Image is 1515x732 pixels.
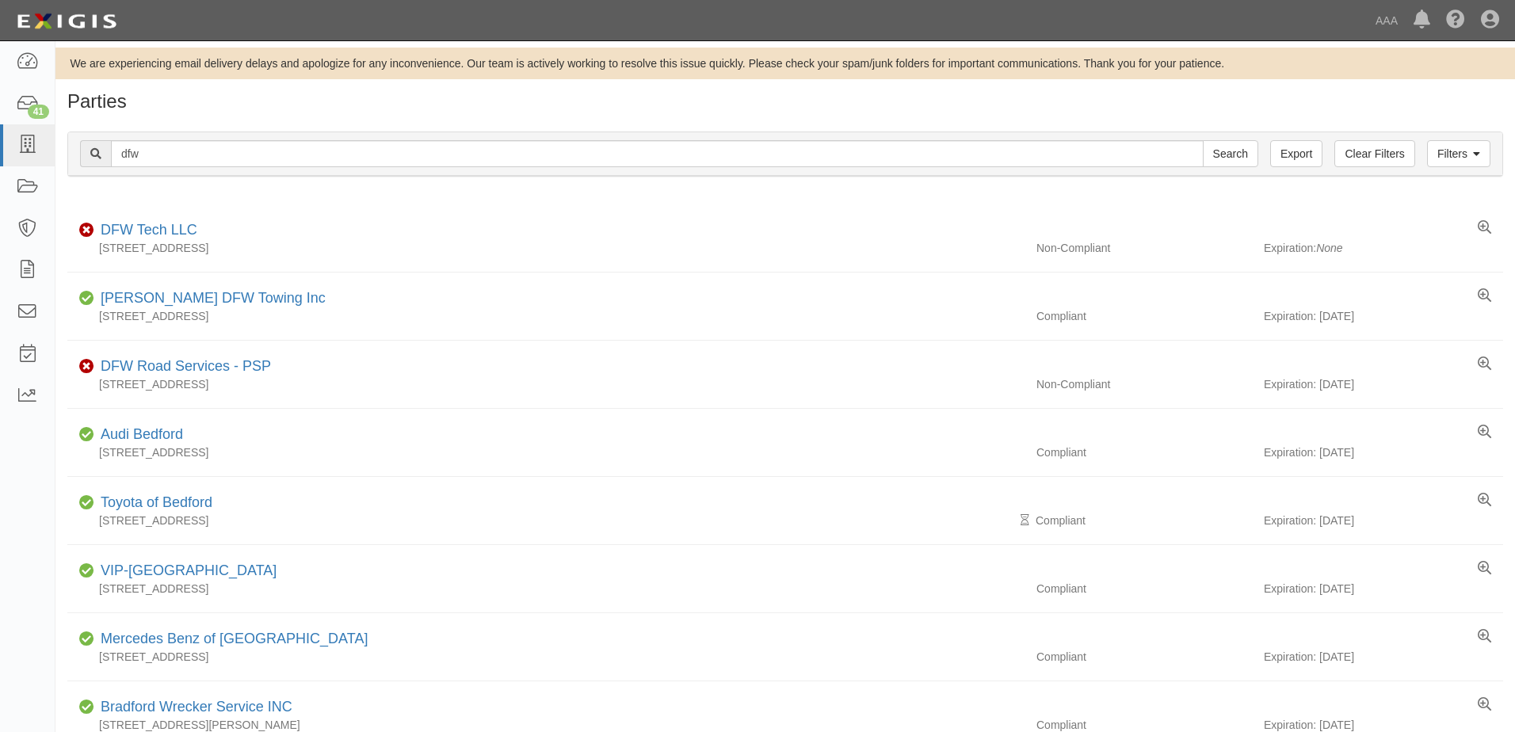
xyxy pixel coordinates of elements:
[1316,242,1342,254] i: None
[1264,649,1503,665] div: Expiration: [DATE]
[1478,629,1491,645] a: View results summary
[94,697,292,718] div: Bradford Wrecker Service INC
[1264,376,1503,392] div: Expiration: [DATE]
[1478,561,1491,577] a: View results summary
[1264,240,1503,256] div: Expiration:
[101,222,197,238] a: DFW Tech LLC
[1446,11,1465,30] i: Help Center - Complianz
[1025,240,1264,256] div: Non-Compliant
[1478,697,1491,713] a: View results summary
[1478,493,1491,509] a: View results summary
[79,498,94,509] i: Compliant
[67,444,1025,460] div: [STREET_ADDRESS]
[67,91,1503,112] h1: Parties
[101,358,271,374] a: DFW Road Services - PSP
[79,566,94,577] i: Compliant
[1025,308,1264,324] div: Compliant
[101,631,368,646] a: Mercedes Benz of [GEOGRAPHIC_DATA]
[1025,444,1264,460] div: Compliant
[1334,140,1414,167] a: Clear Filters
[101,699,292,715] a: Bradford Wrecker Service INC
[67,308,1025,324] div: [STREET_ADDRESS]
[101,494,212,510] a: Toyota of Bedford
[1264,444,1503,460] div: Expiration: [DATE]
[1478,288,1491,304] a: View results summary
[1427,140,1490,167] a: Filters
[79,361,94,372] i: Non-Compliant
[94,561,277,581] div: VIP-Bedford
[1264,581,1503,597] div: Expiration: [DATE]
[1203,140,1258,167] input: Search
[1368,5,1406,36] a: AAA
[67,376,1025,392] div: [STREET_ADDRESS]
[79,225,94,236] i: Non-Compliant
[67,649,1025,665] div: [STREET_ADDRESS]
[1025,581,1264,597] div: Compliant
[79,429,94,440] i: Compliant
[1478,425,1491,440] a: View results summary
[1264,308,1503,324] div: Expiration: [DATE]
[1264,513,1503,528] div: Expiration: [DATE]
[101,426,183,442] a: Audi Bedford
[79,634,94,645] i: Compliant
[94,220,197,241] div: DFW Tech LLC
[94,356,271,377] div: DFW Road Services - PSP
[12,7,121,36] img: logo-5460c22ac91f19d4615b14bd174203de0afe785f0fc80cf4dbbc73dc1793850b.png
[55,55,1515,71] div: We are experiencing email delivery delays and apologize for any inconvenience. Our team is active...
[67,240,1025,256] div: [STREET_ADDRESS]
[1025,513,1264,528] div: Compliant
[1025,649,1264,665] div: Compliant
[1270,140,1322,167] a: Export
[1025,376,1264,392] div: Non-Compliant
[28,105,49,119] div: 41
[79,293,94,304] i: Compliant
[111,140,1204,167] input: Search
[79,702,94,713] i: Compliant
[94,493,212,513] div: Toyota of Bedford
[94,629,368,650] div: Mercedes Benz of Bedford
[1478,356,1491,372] a: View results summary
[101,562,277,578] a: VIP-[GEOGRAPHIC_DATA]
[101,290,326,306] a: [PERSON_NAME] DFW Towing Inc
[67,581,1025,597] div: [STREET_ADDRESS]
[67,513,1025,528] div: [STREET_ADDRESS]
[1478,220,1491,236] a: View results summary
[94,288,326,309] div: Omar DFW Towing Inc
[1021,515,1029,526] i: Pending Review
[94,425,183,445] div: Audi Bedford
